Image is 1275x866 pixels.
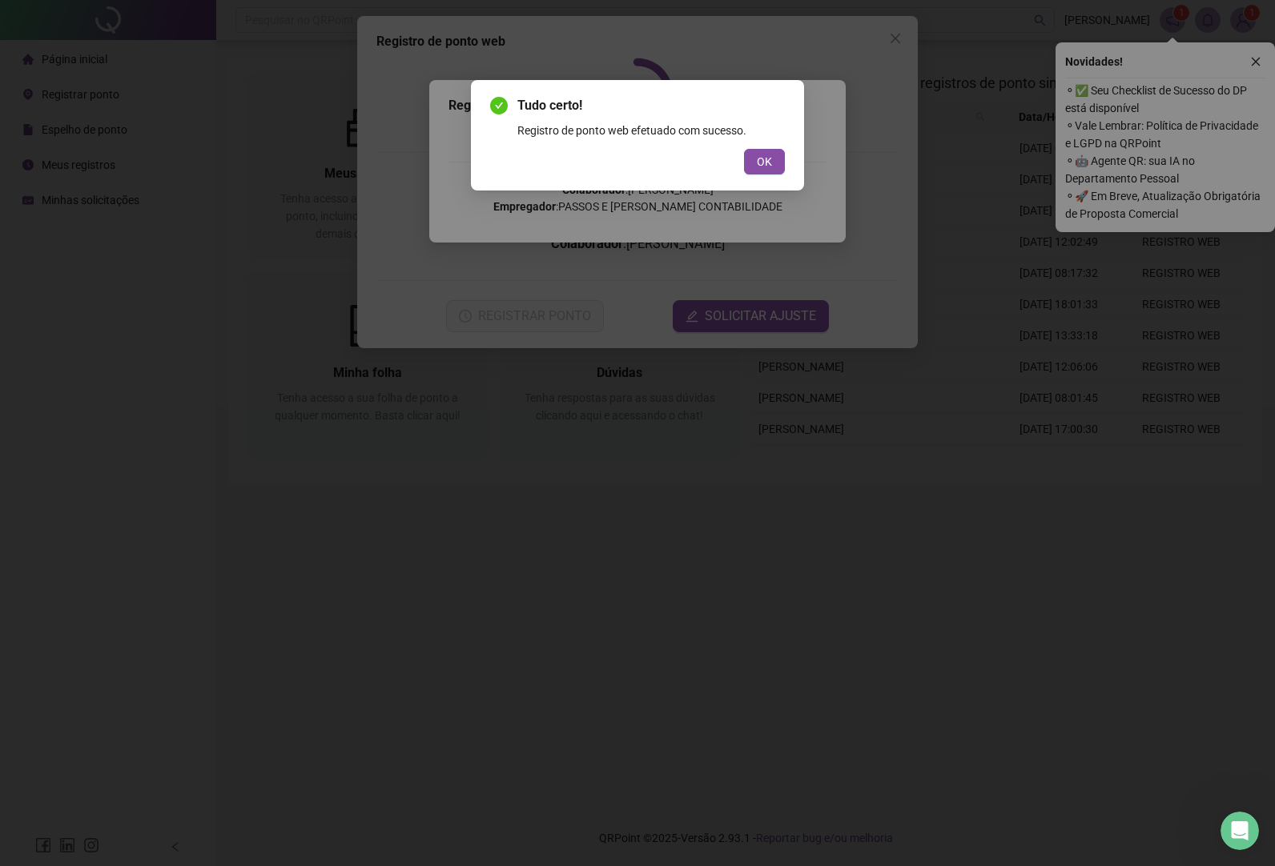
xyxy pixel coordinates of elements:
span: check-circle [490,97,508,114]
span: OK [757,153,772,170]
iframe: Intercom live chat [1221,812,1259,850]
button: OK [744,149,785,174]
div: Registro de ponto web efetuado com sucesso. [517,122,785,139]
span: Tudo certo! [517,96,785,115]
